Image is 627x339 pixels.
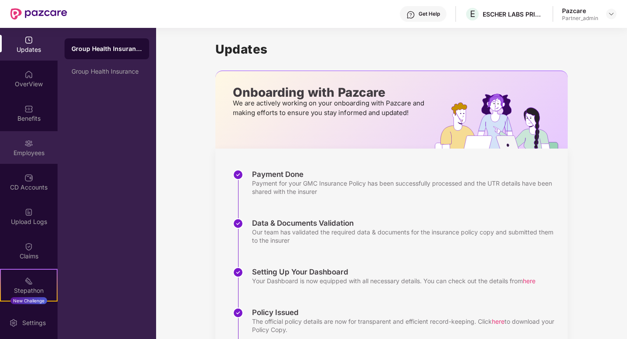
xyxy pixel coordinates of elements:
[72,44,142,53] div: Group Health Insurance
[406,10,415,19] img: svg+xml;base64,PHN2ZyBpZD0iSGVscC0zMngzMiIgeG1sbnM9Imh0dHA6Ly93d3cudzMub3JnLzIwMDAvc3ZnIiB3aWR0aD...
[562,7,598,15] div: Pazcare
[252,169,559,179] div: Payment Done
[608,10,615,17] img: svg+xml;base64,PHN2ZyBpZD0iRHJvcGRvd24tMzJ4MzIiIHhtbG5zPSJodHRwOi8vd3d3LnczLm9yZy8yMDAwL3N2ZyIgd2...
[24,277,33,285] img: svg+xml;base64,PHN2ZyB4bWxucz0iaHR0cDovL3d3dy53My5vcmcvMjAwMC9zdmciIHdpZHRoPSIyMSIgaGVpZ2h0PSIyMC...
[233,267,243,278] img: svg+xml;base64,PHN2ZyBpZD0iU3RlcC1Eb25lLTMyeDMyIiB4bWxucz0iaHR0cDovL3d3dy53My5vcmcvMjAwMC9zdmciIH...
[1,286,57,295] div: Stepathon
[523,277,535,285] span: here
[10,8,67,20] img: New Pazcare Logo
[419,10,440,17] div: Get Help
[252,317,559,334] div: The official policy details are now for transparent and efficient record-keeping. Click to downlo...
[233,88,427,96] p: Onboarding with Pazcare
[252,277,535,285] div: Your Dashboard is now equipped with all necessary details. You can check out the details from
[470,9,475,19] span: E
[233,98,427,118] p: We are actively working on your onboarding with Pazcare and making efforts to ensure you stay inf...
[24,70,33,79] img: svg+xml;base64,PHN2ZyBpZD0iSG9tZSIgeG1sbnM9Imh0dHA6Ly93d3cudzMub3JnLzIwMDAvc3ZnIiB3aWR0aD0iMjAiIG...
[252,179,559,196] div: Payment for your GMC Insurance Policy has been successfully processed and the UTR details have be...
[233,169,243,180] img: svg+xml;base64,PHN2ZyBpZD0iU3RlcC1Eb25lLTMyeDMyIiB4bWxucz0iaHR0cDovL3d3dy53My5vcmcvMjAwMC9zdmciIH...
[24,242,33,251] img: svg+xml;base64,PHN2ZyBpZD0iQ2xhaW0iIHhtbG5zPSJodHRwOi8vd3d3LnczLm9yZy8yMDAwL3N2ZyIgd2lkdGg9IjIwIi...
[215,42,568,57] h1: Updates
[24,36,33,44] img: svg+xml;base64,PHN2ZyBpZD0iVXBkYXRlZCIgeG1sbnM9Imh0dHA6Ly93d3cudzMub3JnLzIwMDAvc3ZnIiB3aWR0aD0iMj...
[483,10,544,18] div: ESCHER LABS PRIVATE LIMITED
[10,297,47,304] div: New Challenge
[24,105,33,113] img: svg+xml;base64,PHN2ZyBpZD0iQmVuZWZpdHMiIHhtbG5zPSJodHRwOi8vd3d3LnczLm9yZy8yMDAwL3N2ZyIgd2lkdGg9Ij...
[24,139,33,148] img: svg+xml;base64,PHN2ZyBpZD0iRW1wbG95ZWVzIiB4bWxucz0iaHR0cDovL3d3dy53My5vcmcvMjAwMC9zdmciIHdpZHRoPS...
[72,68,142,75] div: Group Health Insurance
[492,318,504,325] span: here
[435,94,568,149] img: hrOnboarding
[252,308,559,317] div: Policy Issued
[252,228,559,244] div: Our team has validated the required data & documents for the insurance policy copy and submitted ...
[24,208,33,217] img: svg+xml;base64,PHN2ZyBpZD0iVXBsb2FkX0xvZ3MiIGRhdGEtbmFtZT0iVXBsb2FkIExvZ3MiIHhtbG5zPSJodHRwOi8vd3...
[20,319,48,327] div: Settings
[9,319,18,327] img: svg+xml;base64,PHN2ZyBpZD0iU2V0dGluZy0yMHgyMCIgeG1sbnM9Imh0dHA6Ly93d3cudzMub3JnLzIwMDAvc3ZnIiB3aW...
[233,218,243,229] img: svg+xml;base64,PHN2ZyBpZD0iU3RlcC1Eb25lLTMyeDMyIiB4bWxucz0iaHR0cDovL3d3dy53My5vcmcvMjAwMC9zdmciIH...
[252,267,535,277] div: Setting Up Your Dashboard
[562,15,598,22] div: Partner_admin
[252,218,559,228] div: Data & Documents Validation
[233,308,243,318] img: svg+xml;base64,PHN2ZyBpZD0iU3RlcC1Eb25lLTMyeDMyIiB4bWxucz0iaHR0cDovL3d3dy53My5vcmcvMjAwMC9zdmciIH...
[24,173,33,182] img: svg+xml;base64,PHN2ZyBpZD0iQ0RfQWNjb3VudHMiIGRhdGEtbmFtZT0iQ0QgQWNjb3VudHMiIHhtbG5zPSJodHRwOi8vd3...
